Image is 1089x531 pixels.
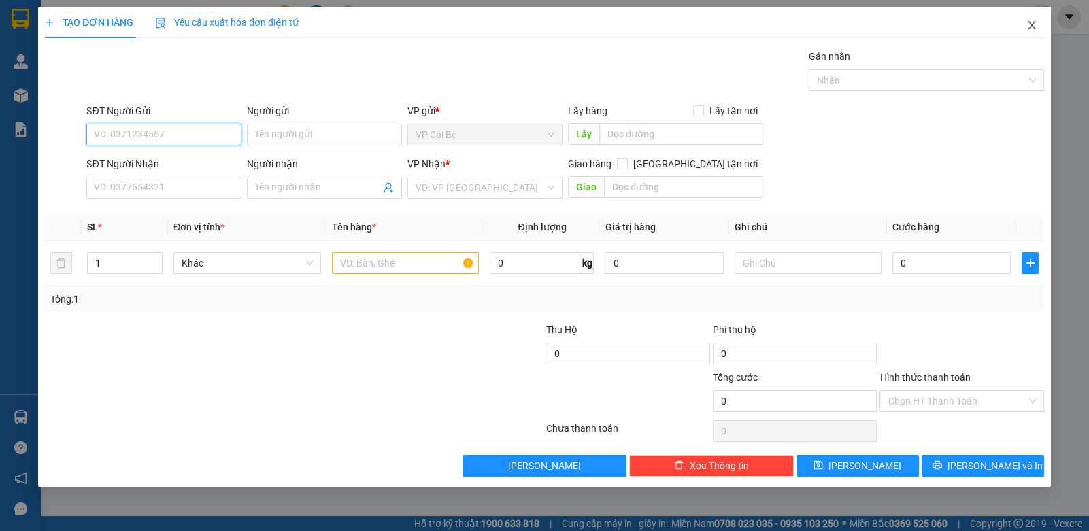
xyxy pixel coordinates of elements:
[1013,7,1051,45] button: Close
[1026,20,1037,31] span: close
[933,460,942,471] span: printer
[797,455,919,477] button: save[PERSON_NAME]
[50,292,421,307] div: Tổng: 1
[922,455,1044,477] button: printer[PERSON_NAME] và In
[155,18,166,29] img: icon
[247,156,402,171] div: Người nhận
[674,460,684,471] span: delete
[735,252,882,274] input: Ghi Chú
[814,460,823,471] span: save
[713,322,877,343] div: Phí thu hộ
[568,158,611,169] span: Giao hàng
[704,103,763,118] span: Lấy tận nơi
[518,222,566,233] span: Định lượng
[713,372,758,383] span: Tổng cước
[87,222,98,233] span: SL
[605,252,723,274] input: 0
[599,123,763,145] input: Dọc đường
[45,17,133,28] span: TẠO ĐƠN HÀNG
[508,458,581,473] span: [PERSON_NAME]
[407,158,446,169] span: VP Nhận
[407,103,563,118] div: VP gửi
[416,124,554,145] span: VP Cái Bè
[948,458,1043,473] span: [PERSON_NAME] và In
[45,18,54,27] span: plus
[580,252,594,274] span: kg
[1022,258,1038,269] span: plus
[568,105,607,116] span: Lấy hàng
[892,222,939,233] span: Cước hàng
[1022,252,1039,274] button: plus
[604,176,763,198] input: Dọc đường
[50,252,72,274] button: delete
[155,17,299,28] span: Yêu cầu xuất hóa đơn điện tử
[729,214,888,241] th: Ghi chú
[332,222,376,233] span: Tên hàng
[546,324,577,335] span: Thu Hộ
[568,176,604,198] span: Giao
[809,51,850,62] label: Gán nhãn
[628,156,763,171] span: [GEOGRAPHIC_DATA] tận nơi
[544,421,711,445] div: Chưa thanh toán
[828,458,901,473] span: [PERSON_NAME]
[86,103,241,118] div: SĐT Người Gửi
[173,222,224,233] span: Đơn vị tính
[86,156,241,171] div: SĐT Người Nhận
[332,252,480,274] input: VD: Bàn, Ghế
[568,123,599,145] span: Lấy
[605,222,655,233] span: Giá trị hàng
[247,103,402,118] div: Người gửi
[689,458,748,473] span: Xóa Thông tin
[879,372,970,383] label: Hình thức thanh toán
[463,455,626,477] button: [PERSON_NAME]
[629,455,793,477] button: deleteXóa Thông tin
[383,182,394,193] span: user-add
[182,253,313,273] span: Khác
